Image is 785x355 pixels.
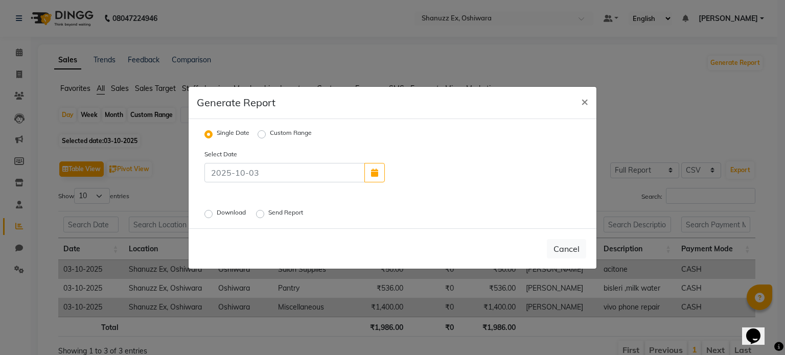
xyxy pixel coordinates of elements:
h5: Generate Report [197,95,275,110]
label: Single Date [217,128,249,140]
span: × [581,93,588,109]
label: Send Report [268,208,305,220]
input: 2025-10-03 [204,163,365,182]
button: Cancel [547,239,586,258]
iframe: chat widget [742,314,775,345]
button: Close [573,87,596,115]
label: Custom Range [270,128,312,140]
label: Download [217,208,248,220]
label: Select Date [197,150,295,159]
